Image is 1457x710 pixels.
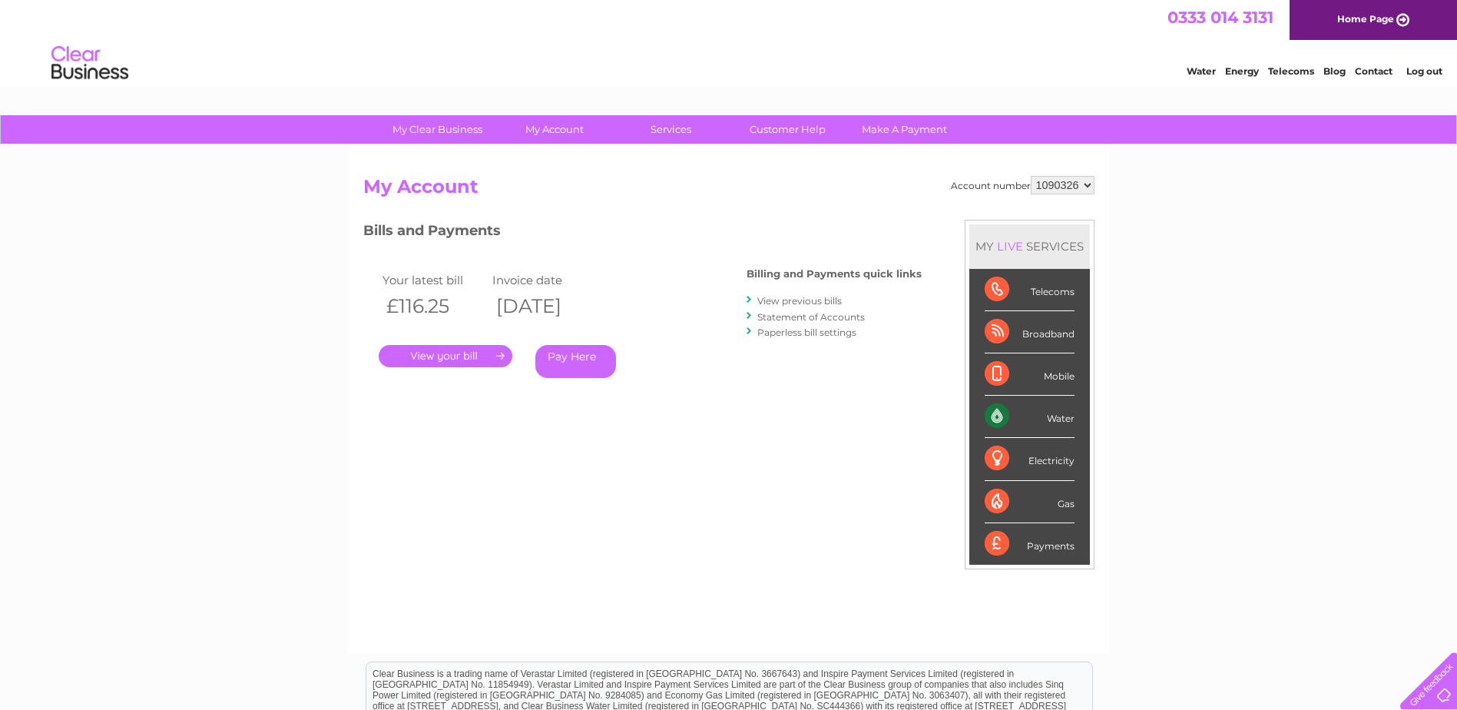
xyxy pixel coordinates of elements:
[985,269,1075,311] div: Telecoms
[747,268,922,280] h4: Billing and Payments quick links
[757,311,865,323] a: Statement of Accounts
[985,311,1075,353] div: Broadband
[51,40,129,87] img: logo.png
[841,115,968,144] a: Make A Payment
[1167,8,1273,27] a: 0333 014 3131
[379,290,489,322] th: £116.25
[535,345,616,378] a: Pay Here
[724,115,851,144] a: Customer Help
[374,115,501,144] a: My Clear Business
[491,115,618,144] a: My Account
[379,345,512,367] a: .
[363,220,922,247] h3: Bills and Payments
[379,270,489,290] td: Your latest bill
[985,481,1075,523] div: Gas
[985,396,1075,438] div: Water
[1268,65,1314,77] a: Telecoms
[985,438,1075,480] div: Electricity
[488,270,599,290] td: Invoice date
[366,8,1092,75] div: Clear Business is a trading name of Verastar Limited (registered in [GEOGRAPHIC_DATA] No. 3667643...
[994,239,1026,254] div: LIVE
[363,176,1094,205] h2: My Account
[951,176,1094,194] div: Account number
[1355,65,1392,77] a: Contact
[757,295,842,307] a: View previous bills
[1406,65,1442,77] a: Log out
[1323,65,1346,77] a: Blog
[985,523,1075,565] div: Payments
[488,290,599,322] th: [DATE]
[1225,65,1259,77] a: Energy
[1187,65,1216,77] a: Water
[985,353,1075,396] div: Mobile
[969,224,1090,268] div: MY SERVICES
[608,115,734,144] a: Services
[757,327,856,338] a: Paperless bill settings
